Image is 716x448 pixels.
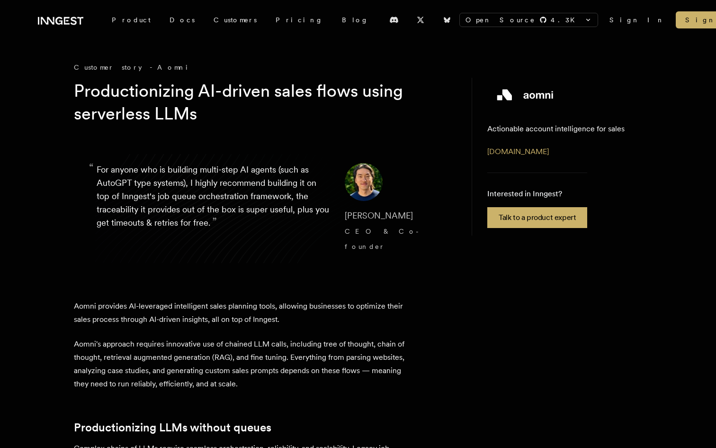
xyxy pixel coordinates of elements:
span: “ [89,165,94,171]
a: Blog [332,11,378,28]
a: Productionizing LLMs without queues [74,421,271,434]
a: Bluesky [437,12,457,27]
span: Open Source [465,15,536,25]
span: CEO & Co-founder [345,228,423,250]
div: Customer story - Aomni [74,63,453,72]
a: Docs [160,11,204,28]
div: Product [102,11,160,28]
h1: Productionizing AI-driven sales flows using serverless LLMs [74,80,438,125]
span: ” [212,215,217,229]
p: Actionable account intelligence for sales [487,123,625,135]
p: Interested in Inngest? [487,188,587,200]
a: X [410,12,431,27]
img: Image of David Zhang [345,163,383,201]
p: Aomni provides AI-leveraged intelligent sales planning tools, allowing businesses to optimize the... [74,300,405,326]
span: 4.3 K [551,15,581,25]
span: [PERSON_NAME] [345,210,413,220]
p: Aomni's approach requires innovative use of chained LLM calls, including tree of thought, chain o... [74,338,405,391]
a: [DOMAIN_NAME] [487,147,549,156]
a: Pricing [266,11,332,28]
a: Sign In [609,15,664,25]
a: Discord [384,12,404,27]
a: Customers [204,11,266,28]
p: For anyone who is building multi-step AI agents (such as AutoGPT type systems), I highly recommen... [97,163,330,254]
a: Talk to a product expert [487,207,587,228]
img: Aomni's logo [487,85,563,104]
